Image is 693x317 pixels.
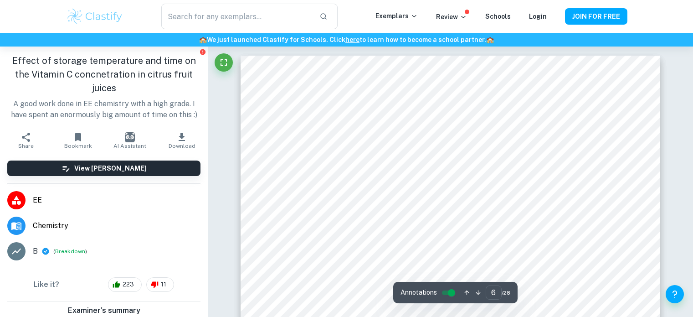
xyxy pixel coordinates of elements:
[156,280,171,289] span: 11
[7,99,200,120] p: A good work done in EE chemistry with a high grade. I have spent an enormously big amount of time...
[502,289,510,297] span: / 28
[199,36,207,43] span: 🏫
[400,288,437,297] span: Annotations
[34,279,59,290] h6: Like it?
[161,4,312,29] input: Search for any exemplars...
[565,8,627,25] button: JOIN FOR FREE
[375,11,418,21] p: Exemplars
[215,53,233,72] button: Fullscreen
[666,285,684,303] button: Help and Feedback
[66,7,124,26] img: Clastify logo
[74,163,147,173] h6: View [PERSON_NAME]
[169,143,195,149] span: Download
[104,128,156,153] button: AI Assistant
[113,143,146,149] span: AI Assistant
[7,161,200,176] button: View [PERSON_NAME]
[118,280,139,289] span: 223
[156,128,208,153] button: Download
[55,247,85,255] button: Breakdown
[18,143,34,149] span: Share
[485,13,511,20] a: Schools
[529,13,547,20] a: Login
[7,54,200,95] h1: Effect of storage temperature and time on the Vitamin C concnetration in citrus fruit juices
[125,132,135,142] img: AI Assistant
[345,36,359,43] a: here
[53,247,87,256] span: ( )
[52,128,104,153] button: Bookmark
[199,48,206,55] button: Report issue
[486,36,494,43] span: 🏫
[146,277,174,292] div: 11
[4,305,204,316] h6: Examiner's summary
[108,277,142,292] div: 223
[33,220,200,231] span: Chemistry
[33,195,200,206] span: EE
[2,35,691,45] h6: We just launched Clastify for Schools. Click to learn how to become a school partner.
[436,12,467,22] p: Review
[33,246,38,257] p: B
[64,143,92,149] span: Bookmark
